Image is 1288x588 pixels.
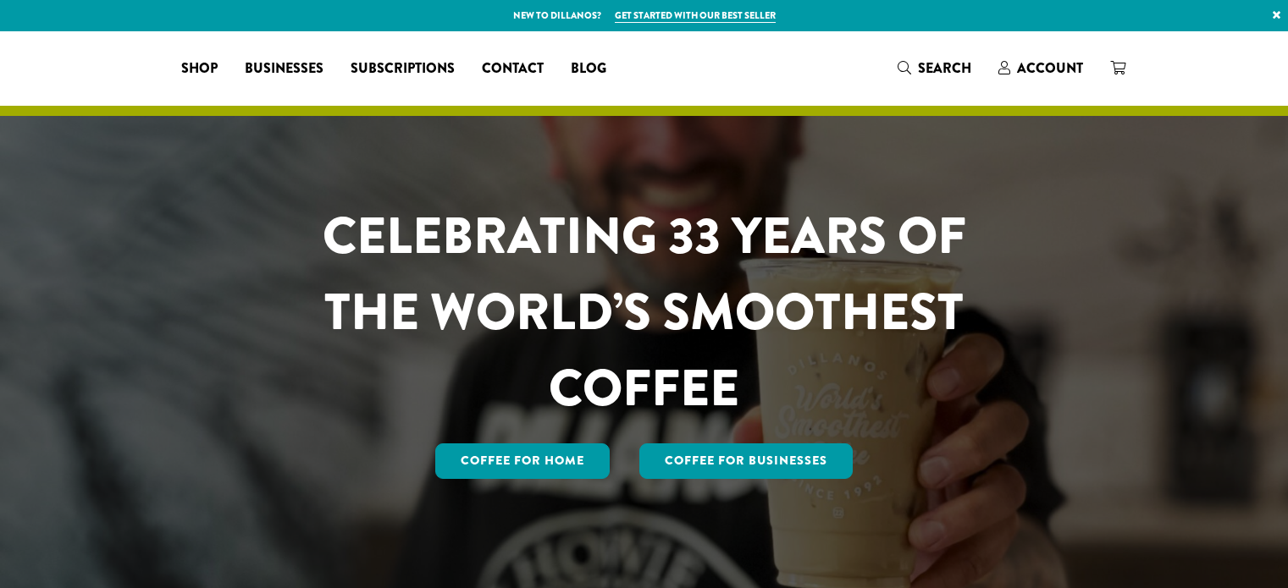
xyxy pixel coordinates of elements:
span: Search [918,58,971,78]
span: Subscriptions [351,58,455,80]
span: Blog [571,58,606,80]
span: Contact [482,58,544,80]
a: Coffee For Businesses [639,443,853,479]
a: Search [884,54,985,82]
a: Coffee for Home [435,443,610,479]
a: Get started with our best seller [615,8,776,23]
span: Businesses [245,58,323,80]
span: Account [1017,58,1083,78]
h1: CELEBRATING 33 YEARS OF THE WORLD’S SMOOTHEST COFFEE [273,198,1016,426]
a: Shop [168,55,231,82]
span: Shop [181,58,218,80]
